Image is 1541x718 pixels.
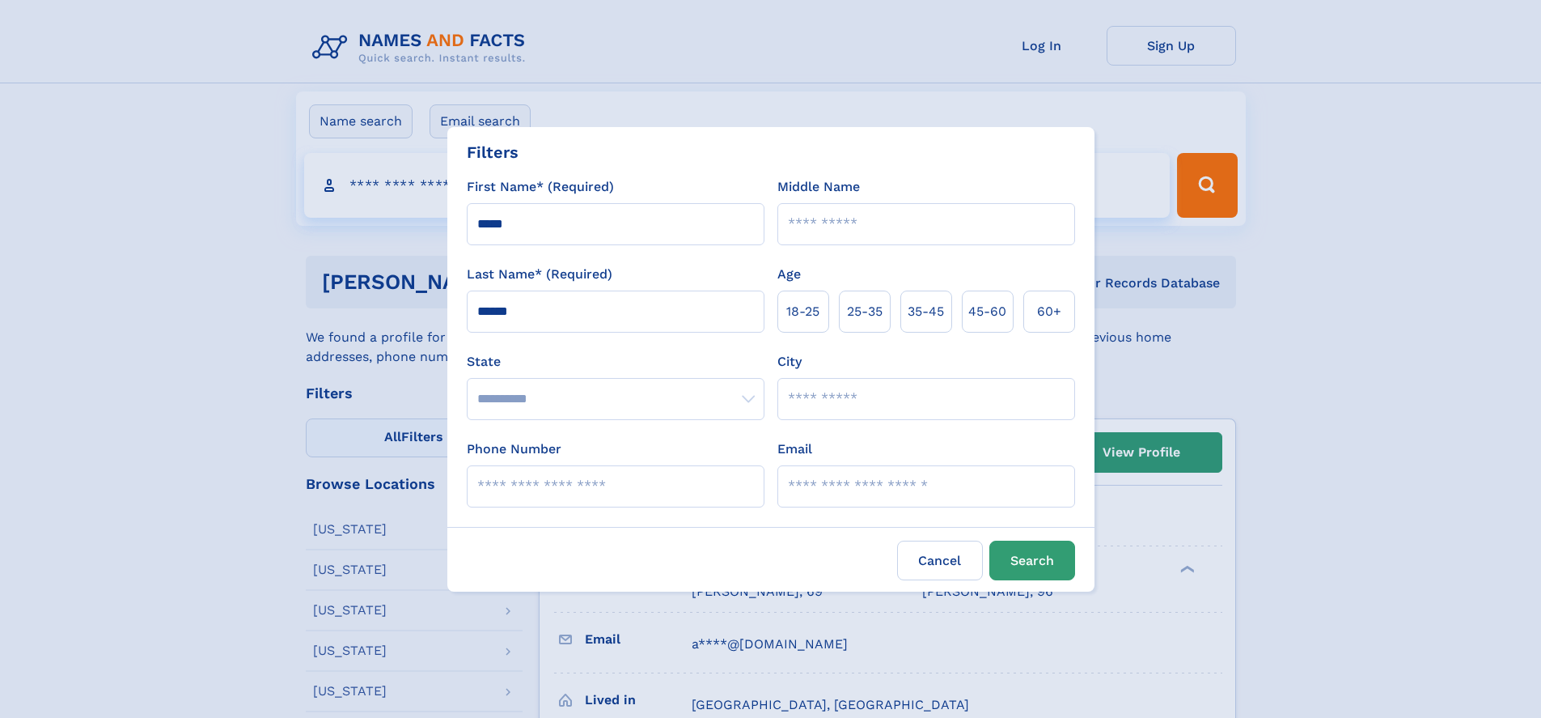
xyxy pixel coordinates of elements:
[777,352,802,372] label: City
[467,177,614,197] label: First Name* (Required)
[989,541,1075,580] button: Search
[1037,302,1061,321] span: 60+
[467,352,764,372] label: State
[786,302,819,321] span: 18‑25
[777,265,801,284] label: Age
[777,440,812,459] label: Email
[908,302,944,321] span: 35‑45
[968,302,1006,321] span: 45‑60
[777,177,860,197] label: Middle Name
[847,302,883,321] span: 25‑35
[467,140,519,164] div: Filters
[467,265,612,284] label: Last Name* (Required)
[467,440,561,459] label: Phone Number
[897,541,983,580] label: Cancel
